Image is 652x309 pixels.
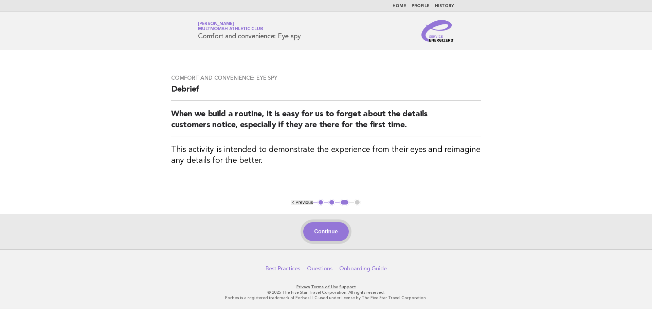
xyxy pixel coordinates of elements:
a: Best Practices [266,265,300,272]
h3: Comfort and convenience: Eye spy [171,75,481,81]
a: Questions [307,265,332,272]
h3: This activity is intended to demonstrate the experience from their eyes and reimagine any details... [171,144,481,166]
button: < Previous [291,200,313,205]
a: Support [339,285,356,289]
h2: When we build a routine, it is easy for us to forget about the details customers notice, especial... [171,109,481,136]
p: · · [118,284,534,290]
button: Continue [303,222,348,241]
a: Onboarding Guide [339,265,387,272]
button: 1 [318,199,324,206]
h2: Debrief [171,84,481,101]
a: Home [393,4,406,8]
a: [PERSON_NAME]Multnomah Athletic Club [198,22,263,31]
img: Service Energizers [421,20,454,42]
button: 3 [340,199,349,206]
span: Multnomah Athletic Club [198,27,263,32]
h1: Comfort and convenience: Eye spy [198,22,301,40]
a: History [435,4,454,8]
p: Forbes is a registered trademark of Forbes LLC used under license by The Five Star Travel Corpora... [118,295,534,301]
p: © 2025 The Five Star Travel Corporation. All rights reserved. [118,290,534,295]
button: 2 [328,199,335,206]
a: Profile [412,4,430,8]
a: Privacy [296,285,310,289]
a: Terms of Use [311,285,338,289]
